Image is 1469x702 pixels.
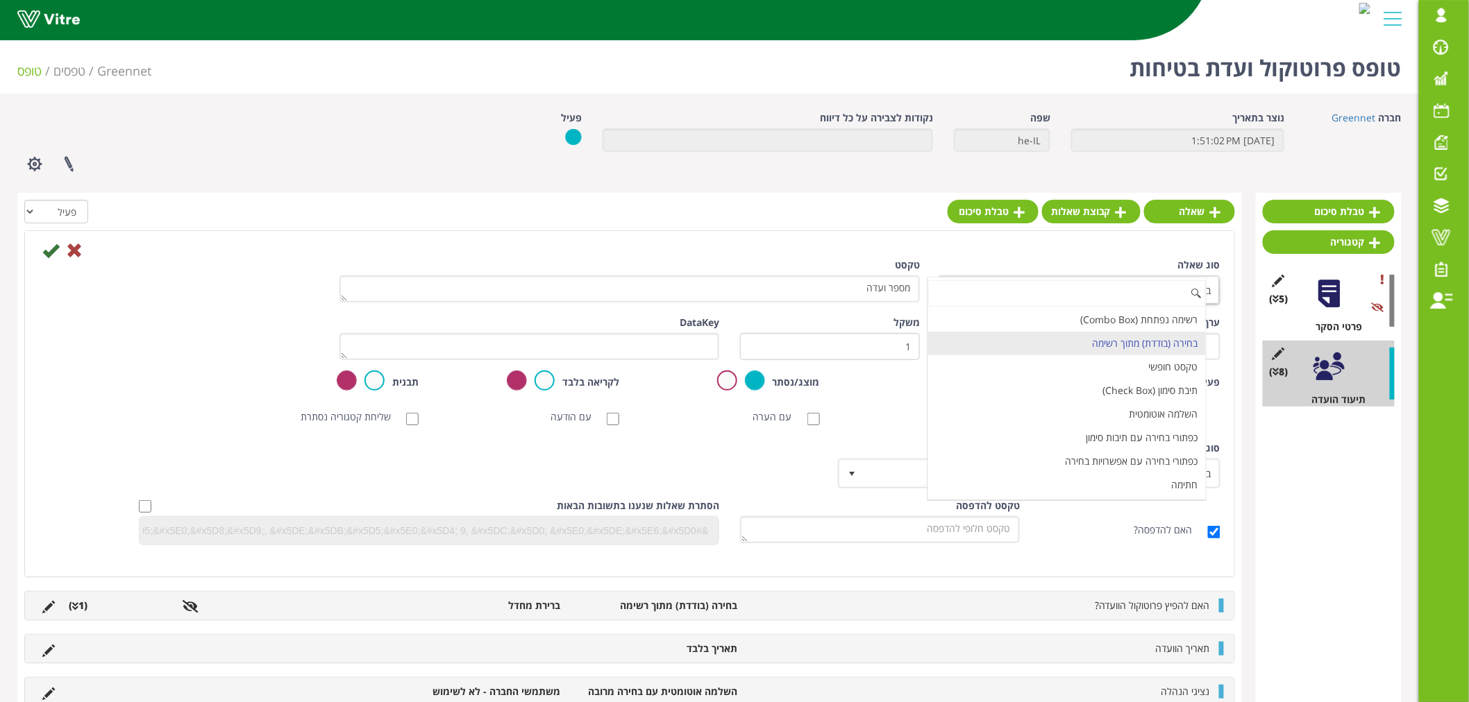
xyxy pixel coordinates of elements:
[928,450,1207,473] li: כפתורי בחירה עם אפשרויות בחירה
[562,375,619,389] label: לקריאה בלבד
[567,642,744,656] li: תאריך בלבד
[1156,642,1210,655] span: תאריך הוועדה
[928,332,1207,355] li: בחירה (בודדת) מתוך רשימה
[1161,685,1210,698] span: נציגי הנהלה
[1332,111,1376,124] a: Greennet
[390,685,567,699] li: משתמשי החברה - לא לשימוש
[17,62,53,80] li: טופס
[893,316,920,329] label: משקל
[895,258,920,272] label: טקסט
[1208,526,1220,538] input: האם להדפסה?
[807,413,820,425] input: עם הערה
[1144,200,1235,223] a: שאלה
[1178,258,1220,272] label: סוג שאלה
[392,375,419,389] label: תבנית
[140,520,712,541] input: &#x5DC;&#x5D3;&#x5D5;&#x5D2;&#x5DE;&#x5D4;: &#x5DC;&#x5D0; &#x5E8;&#x5DC;&#x5D5;&#x5D5;&#x5E0;&#x...
[1270,365,1288,379] span: (8 )
[1359,3,1370,14] img: d16107d4-1e27-40bc-8e81-5226084e22a2.jpg
[773,375,820,389] label: מוצג/נסתר
[62,599,94,613] li: (1 )
[551,410,605,424] label: עם הודעה
[1134,523,1207,537] label: האם להדפסה?
[97,62,151,79] a: Greennet
[680,316,719,329] label: DataKey
[928,402,1207,426] li: השלמה אוטומטית
[820,111,933,125] label: נקודות לצבירה על כל דיווח
[753,410,806,424] label: עם הערה
[956,499,1020,513] label: טקסט להדפסה
[1270,292,1288,306] span: (5 )
[1263,200,1395,223] a: טבלת סיכום
[1200,375,1220,389] label: פעיל
[948,200,1039,223] a: טבלת סיכום
[928,473,1207,497] li: חתימה
[1232,111,1284,125] label: נוצר בתאריך
[1042,200,1141,223] a: קבוצת שאלות
[1130,35,1402,94] h1: טופס פרוטוקול ועדת בטיחות
[928,497,1207,520] li: רשימה נפתחת עם תיבות סימון
[561,111,582,125] label: פעיל
[1379,111,1402,125] label: חברה
[1030,111,1050,125] label: שפה
[139,500,151,513] input: Hide question based on answer
[390,599,567,613] li: ברירת מחדל
[1095,599,1210,612] span: האם להפיץ פרוטוקול הוועדה?
[567,599,744,613] li: בחירה (בודדת) מתוך רשימה
[928,379,1207,402] li: תיבת סימון (Check Box)
[928,308,1207,332] li: רשימה נפתחת (Combo Box)
[840,461,865,486] span: select
[406,413,419,425] input: שליחת קטגוריה נסתרת
[928,355,1207,379] li: טקסט חופשי
[565,128,582,146] img: yes
[557,499,719,513] label: הסתרת שאלות שנענו בתשובות הבאות
[928,426,1207,450] li: כפתורי בחירה עם תיבות סימון
[1273,320,1395,334] div: פרטי הסקר
[53,62,85,79] a: טפסים
[1273,393,1395,406] div: תיעוד הועדה
[301,410,405,424] label: שליחת קטגוריה נסתרת
[1263,230,1395,254] a: קטגוריה
[567,685,744,699] li: השלמה אוטומטית עם בחירה מרובה
[607,413,619,425] input: עם הודעה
